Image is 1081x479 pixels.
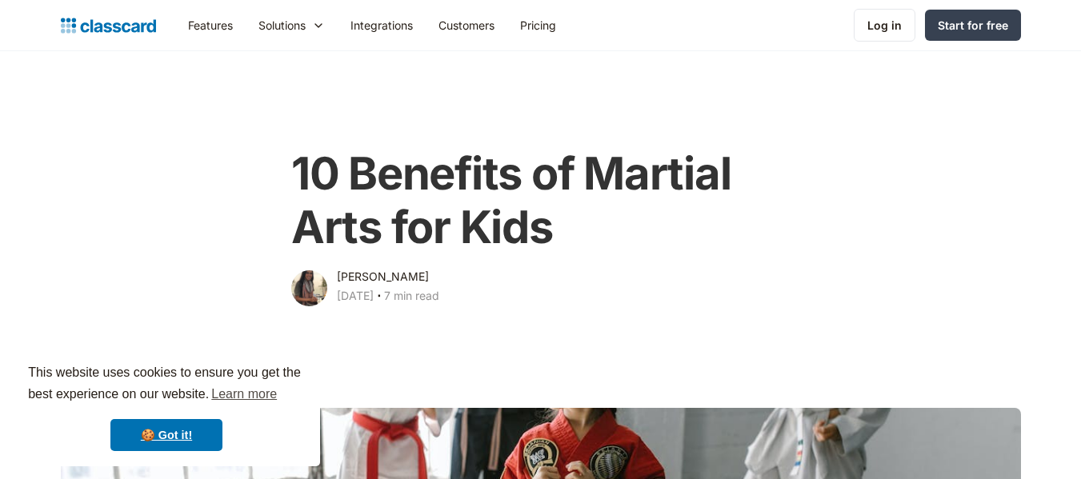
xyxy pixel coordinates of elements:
[209,382,279,406] a: learn more about cookies
[867,17,902,34] div: Log in
[258,17,306,34] div: Solutions
[338,7,426,43] a: Integrations
[337,267,429,286] div: [PERSON_NAME]
[507,7,569,43] a: Pricing
[854,9,915,42] a: Log in
[28,363,305,406] span: This website uses cookies to ensure you get the best experience on our website.
[426,7,507,43] a: Customers
[337,286,374,305] div: [DATE]
[374,286,384,309] div: ‧
[291,147,790,254] h1: 10 Benefits of Martial Arts for Kids
[246,7,338,43] div: Solutions
[938,17,1008,34] div: Start for free
[13,348,320,466] div: cookieconsent
[110,419,222,451] a: dismiss cookie message
[384,286,439,305] div: 7 min read
[925,10,1021,41] a: Start for free
[175,7,246,43] a: Features
[61,14,156,37] a: home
